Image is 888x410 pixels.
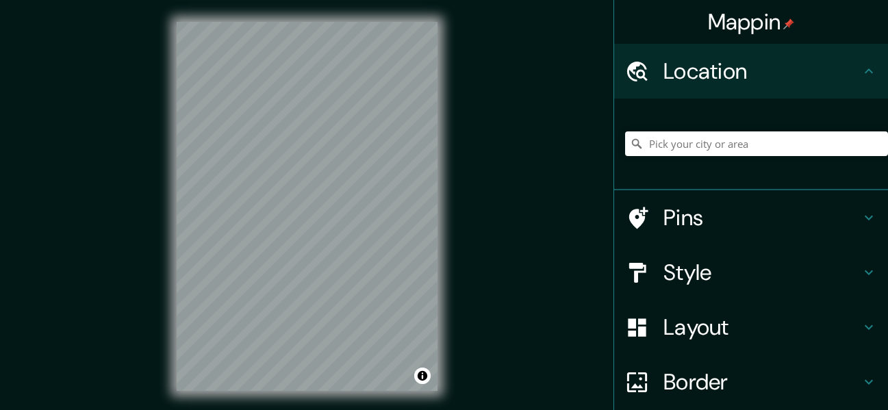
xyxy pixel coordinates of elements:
[614,44,888,99] div: Location
[663,204,861,231] h4: Pins
[614,245,888,300] div: Style
[708,8,795,36] h4: Mappin
[614,300,888,355] div: Layout
[614,355,888,409] div: Border
[783,18,794,29] img: pin-icon.png
[663,57,861,85] h4: Location
[614,190,888,245] div: Pins
[414,368,431,384] button: Toggle attribution
[625,131,888,156] input: Pick your city or area
[663,259,861,286] h4: Style
[663,368,861,396] h4: Border
[663,313,861,341] h4: Layout
[177,22,437,391] canvas: Map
